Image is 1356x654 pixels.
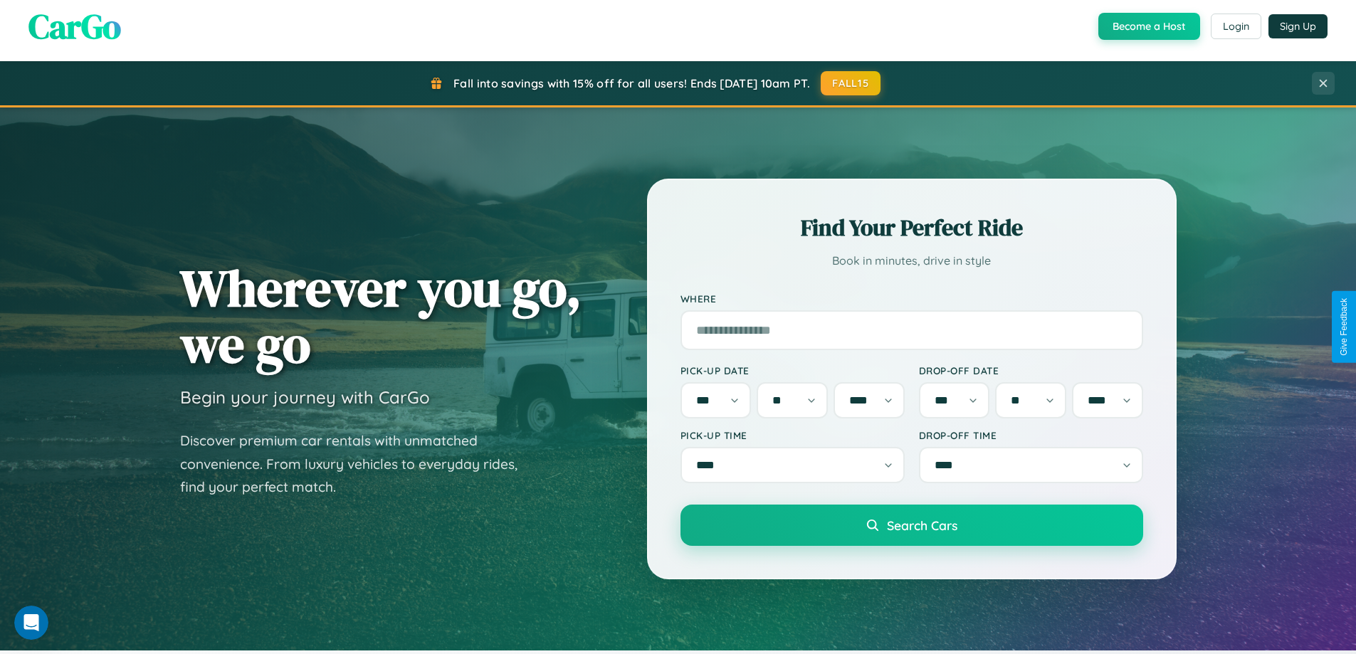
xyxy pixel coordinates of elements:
h1: Wherever you go, we go [180,260,582,372]
h2: Find Your Perfect Ride [680,212,1143,243]
p: Book in minutes, drive in style [680,250,1143,271]
iframe: Intercom live chat [14,606,48,640]
button: Search Cars [680,505,1143,546]
p: Discover premium car rentals with unmatched convenience. From luxury vehicles to everyday rides, ... [180,429,536,499]
h3: Begin your journey with CarGo [180,386,430,408]
button: Become a Host [1098,13,1200,40]
label: Drop-off Time [919,429,1143,441]
button: FALL15 [821,71,881,95]
label: Where [680,292,1143,305]
span: CarGo [28,3,121,50]
button: Sign Up [1268,14,1328,38]
label: Drop-off Date [919,364,1143,376]
span: Fall into savings with 15% off for all users! Ends [DATE] 10am PT. [453,76,810,90]
button: Login [1211,14,1261,39]
label: Pick-up Date [680,364,905,376]
span: Search Cars [887,517,957,533]
div: Give Feedback [1339,298,1349,356]
label: Pick-up Time [680,429,905,441]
